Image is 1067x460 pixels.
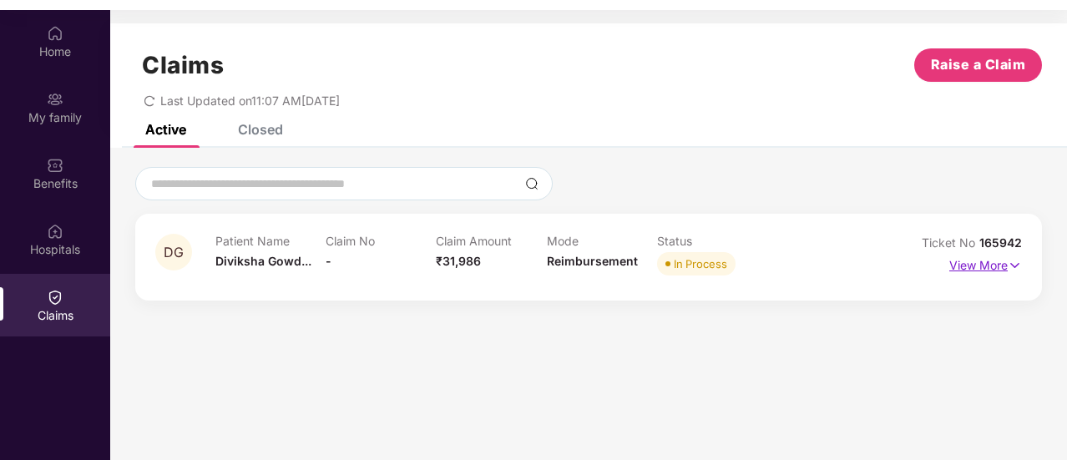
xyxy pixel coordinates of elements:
p: Status [657,234,767,248]
span: Raise a Claim [931,54,1026,75]
img: svg+xml;base64,PHN2ZyBpZD0iSG9zcGl0YWxzIiB4bWxucz0iaHR0cDovL3d3dy53My5vcmcvMjAwMC9zdmciIHdpZHRoPS... [47,223,63,240]
img: svg+xml;base64,PHN2ZyB3aWR0aD0iMjAiIGhlaWdodD0iMjAiIHZpZXdCb3g9IjAgMCAyMCAyMCIgZmlsbD0ibm9uZSIgeG... [47,91,63,108]
p: Claim Amount [436,234,546,248]
span: DG [164,245,184,260]
img: svg+xml;base64,PHN2ZyBpZD0iSG9tZSIgeG1sbnM9Imh0dHA6Ly93d3cudzMub3JnLzIwMDAvc3ZnIiB3aWR0aD0iMjAiIG... [47,25,63,42]
p: Mode [547,234,657,248]
div: In Process [674,255,727,272]
span: Ticket No [922,235,979,250]
div: Closed [238,121,283,138]
div: Active [145,121,186,138]
span: - [326,254,331,268]
span: Diviksha Gowd... [215,254,311,268]
span: 165942 [979,235,1022,250]
span: Reimbursement [547,254,638,268]
p: Claim No [326,234,436,248]
img: svg+xml;base64,PHN2ZyB4bWxucz0iaHR0cDovL3d3dy53My5vcmcvMjAwMC9zdmciIHdpZHRoPSIxNyIgaGVpZ2h0PSIxNy... [1008,256,1022,275]
span: redo [144,94,155,108]
span: Last Updated on 11:07 AM[DATE] [160,94,340,108]
img: svg+xml;base64,PHN2ZyBpZD0iQmVuZWZpdHMiIHhtbG5zPSJodHRwOi8vd3d3LnczLm9yZy8yMDAwL3N2ZyIgd2lkdGg9Ij... [47,157,63,174]
img: svg+xml;base64,PHN2ZyBpZD0iU2VhcmNoLTMyeDMyIiB4bWxucz0iaHR0cDovL3d3dy53My5vcmcvMjAwMC9zdmciIHdpZH... [525,177,539,190]
img: svg+xml;base64,PHN2ZyBpZD0iQ2xhaW0iIHhtbG5zPSJodHRwOi8vd3d3LnczLm9yZy8yMDAwL3N2ZyIgd2lkdGg9IjIwIi... [47,289,63,306]
span: ₹31,986 [436,254,481,268]
p: Patient Name [215,234,326,248]
h1: Claims [142,51,224,79]
button: Raise a Claim [914,48,1042,82]
p: View More [949,252,1022,275]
